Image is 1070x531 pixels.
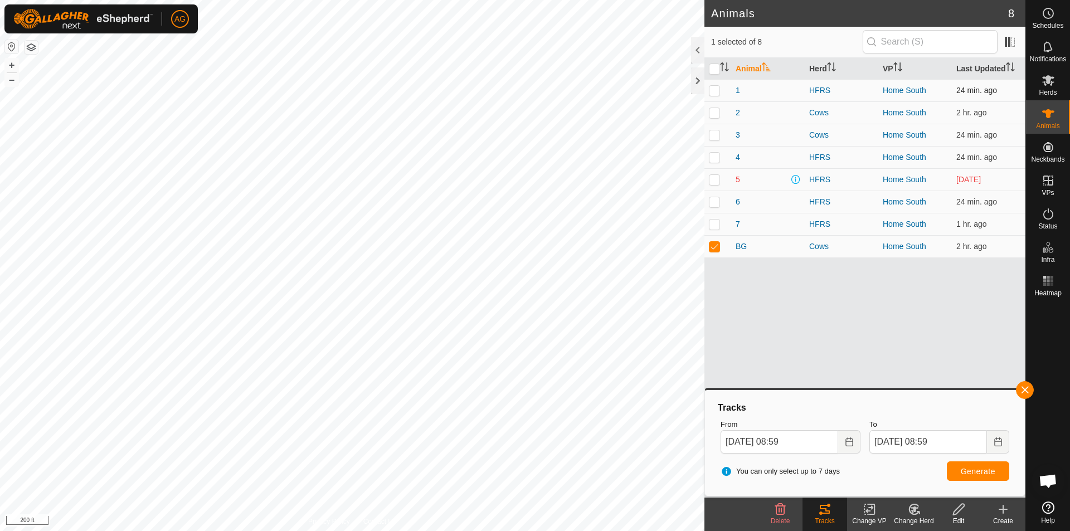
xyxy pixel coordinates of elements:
[936,516,981,526] div: Edit
[956,242,987,251] span: Sep 11, 2025, 6:34 AM
[883,175,926,184] a: Home South
[809,241,874,252] div: Cows
[809,218,874,230] div: HFRS
[5,40,18,53] button: Reset Map
[5,73,18,86] button: –
[802,516,847,526] div: Tracks
[1030,56,1066,62] span: Notifications
[961,467,995,476] span: Generate
[809,129,874,141] div: Cows
[892,516,936,526] div: Change Herd
[809,196,874,208] div: HFRS
[956,197,997,206] span: Sep 11, 2025, 8:34 AM
[762,64,771,73] p-sorticon: Activate to sort
[1031,156,1064,163] span: Neckbands
[1034,290,1062,296] span: Heatmap
[736,218,740,230] span: 7
[711,7,1008,20] h2: Animals
[838,430,860,454] button: Choose Date
[711,36,863,48] span: 1 selected of 8
[1039,89,1057,96] span: Herds
[731,58,805,80] th: Animal
[956,175,981,184] span: Sep 7, 2025, 10:04 AM
[883,130,926,139] a: Home South
[809,85,874,96] div: HFRS
[883,153,926,162] a: Home South
[1008,5,1014,22] span: 8
[736,174,740,186] span: 5
[363,517,396,527] a: Contact Us
[956,220,987,228] span: Sep 11, 2025, 7:04 AM
[1026,497,1070,528] a: Help
[809,174,874,186] div: HFRS
[1041,256,1054,263] span: Infra
[736,152,740,163] span: 4
[1042,189,1054,196] span: VPs
[883,242,926,251] a: Home South
[809,107,874,119] div: Cows
[987,430,1009,454] button: Choose Date
[308,517,350,527] a: Privacy Policy
[805,58,878,80] th: Herd
[863,30,998,53] input: Search (S)
[25,41,38,54] button: Map Layers
[952,58,1025,80] th: Last Updated
[1032,22,1063,29] span: Schedules
[893,64,902,73] p-sorticon: Activate to sort
[721,419,860,430] label: From
[981,516,1025,526] div: Create
[1032,464,1065,498] div: Open chat
[809,152,874,163] div: HFRS
[736,107,740,119] span: 2
[869,419,1009,430] label: To
[736,241,747,252] span: BG
[947,461,1009,481] button: Generate
[956,108,987,117] span: Sep 11, 2025, 6:34 AM
[883,108,926,117] a: Home South
[736,196,740,208] span: 6
[721,466,840,477] span: You can only select up to 7 days
[1036,123,1060,129] span: Animals
[878,58,952,80] th: VP
[716,401,1014,415] div: Tracks
[847,516,892,526] div: Change VP
[883,86,926,95] a: Home South
[1041,517,1055,524] span: Help
[174,13,186,25] span: AG
[883,197,926,206] a: Home South
[883,220,926,228] a: Home South
[827,64,836,73] p-sorticon: Activate to sort
[771,517,790,525] span: Delete
[956,86,997,95] span: Sep 11, 2025, 8:34 AM
[1006,64,1015,73] p-sorticon: Activate to sort
[720,64,729,73] p-sorticon: Activate to sort
[1038,223,1057,230] span: Status
[956,153,997,162] span: Sep 11, 2025, 8:34 AM
[736,85,740,96] span: 1
[956,130,997,139] span: Sep 11, 2025, 8:34 AM
[13,9,153,29] img: Gallagher Logo
[5,59,18,72] button: +
[736,129,740,141] span: 3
